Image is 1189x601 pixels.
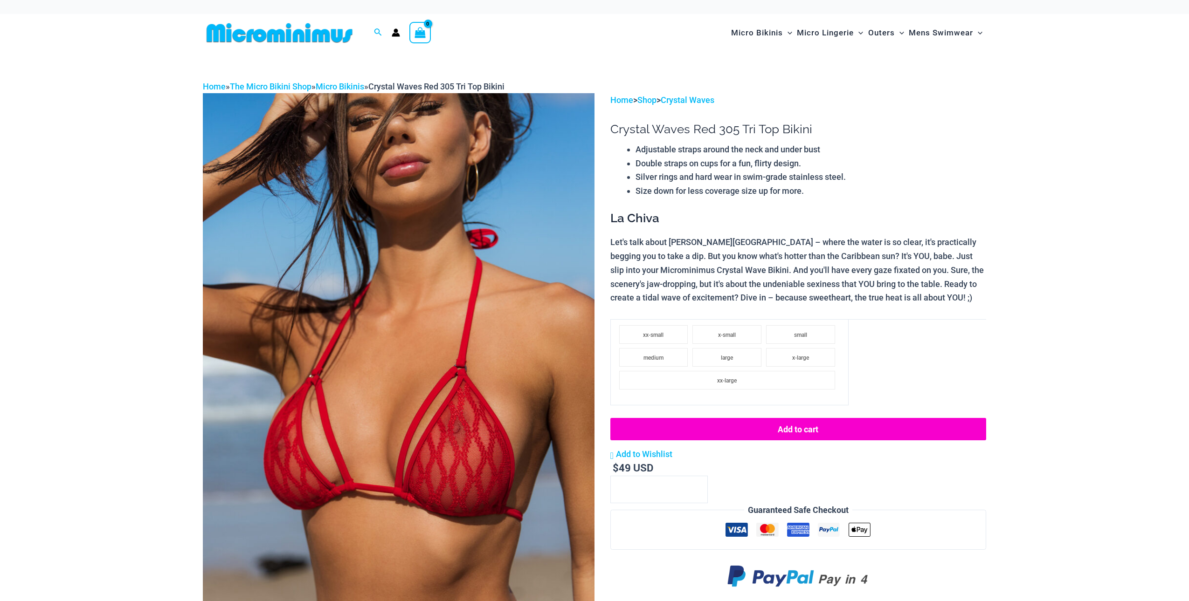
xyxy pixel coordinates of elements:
[692,348,761,367] li: large
[613,461,653,474] bdi: 49 USD
[368,82,505,91] span: Crystal Waves Red 305 Tri Top Bikini
[392,28,400,37] a: Account icon link
[729,19,795,47] a: Micro BikinisMenu ToggleMenu Toggle
[610,95,633,105] a: Home
[854,21,863,45] span: Menu Toggle
[610,235,986,305] p: Let's talk about [PERSON_NAME][GEOGRAPHIC_DATA] – where the water is so clear, it's practically b...
[766,325,835,344] li: small
[731,21,783,45] span: Micro Bikinis
[610,476,708,503] input: Product quantity
[643,355,664,361] span: medium
[636,184,986,198] li: Size down for less coverage size up for more.
[409,22,431,43] a: View Shopping Cart, empty
[661,95,714,105] a: Crystal Waves
[797,21,854,45] span: Micro Lingerie
[643,332,664,338] span: xx-small
[610,211,986,226] h3: La Chiva
[616,449,672,459] span: Add to Wishlist
[636,157,986,171] li: Double straps on cups for a fun, flirty design.
[636,143,986,157] li: Adjustable straps around the neck and under bust
[610,93,986,107] p: > >
[717,377,737,384] span: xx-large
[613,461,619,474] span: $
[636,170,986,184] li: Silver rings and hard wear in swim-grade stainless steel.
[795,19,865,47] a: Micro LingerieMenu ToggleMenu Toggle
[610,418,986,440] button: Add to cart
[783,21,792,45] span: Menu Toggle
[909,21,973,45] span: Mens Swimwear
[203,22,356,43] img: MM SHOP LOGO FLAT
[610,447,672,461] a: Add to Wishlist
[744,503,852,517] legend: Guaranteed Safe Checkout
[203,82,226,91] a: Home
[866,19,906,47] a: OutersMenu ToggleMenu Toggle
[619,348,688,367] li: medium
[766,348,835,367] li: x-large
[721,355,733,361] span: large
[868,21,895,45] span: Outers
[692,325,761,344] li: x-small
[610,122,986,137] h1: Crystal Waves Red 305 Tri Top Bikini
[203,82,505,91] span: » » »
[792,355,809,361] span: x-large
[619,325,688,344] li: xx-small
[316,82,364,91] a: Micro Bikinis
[637,95,657,105] a: Shop
[230,82,311,91] a: The Micro Bikini Shop
[727,17,986,48] nav: Site Navigation
[973,21,982,45] span: Menu Toggle
[619,371,835,389] li: xx-large
[794,332,807,338] span: small
[374,27,382,39] a: Search icon link
[718,332,736,338] span: x-small
[906,19,985,47] a: Mens SwimwearMenu ToggleMenu Toggle
[895,21,904,45] span: Menu Toggle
